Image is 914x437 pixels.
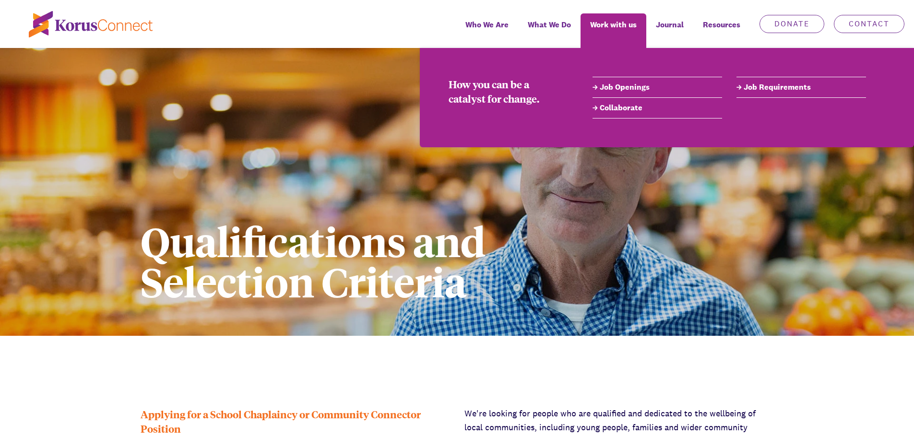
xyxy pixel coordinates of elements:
[581,13,646,48] a: Work with us
[646,13,693,48] a: Journal
[656,18,684,32] span: Journal
[593,82,722,93] a: Job Openings
[593,102,722,114] a: Collaborate
[456,13,518,48] a: Who We Are
[518,13,581,48] a: What We Do
[693,13,750,48] div: Resources
[141,221,612,301] h1: Qualifications and Selection Criteria
[834,15,904,33] a: Contact
[590,18,637,32] span: Work with us
[736,82,866,93] a: Job Requirements
[528,18,571,32] span: What We Do
[465,18,509,32] span: Who We Are
[29,11,153,37] img: korus-connect%2Fc5177985-88d5-491d-9cd7-4a1febad1357_logo.svg
[449,77,564,106] div: How you can be a catalyst for change.
[760,15,824,33] a: Donate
